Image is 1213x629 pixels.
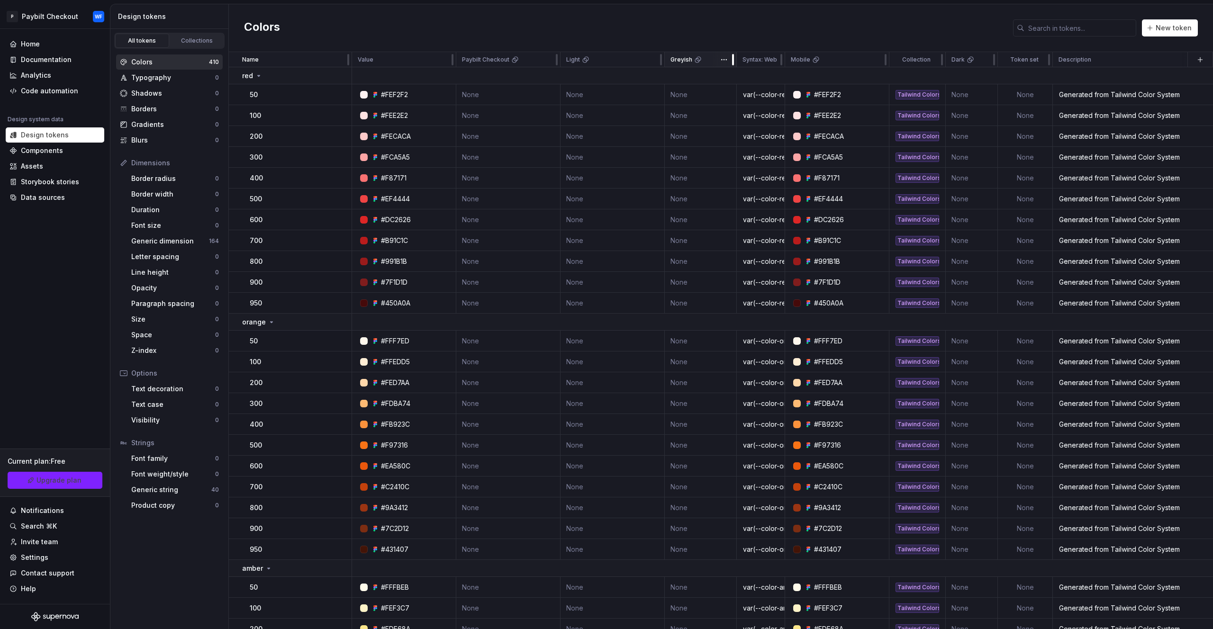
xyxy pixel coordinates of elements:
p: red [242,71,253,81]
a: Borders0 [116,101,223,117]
div: Border width [131,189,215,199]
div: Help [21,584,36,593]
div: #F87171 [814,173,840,183]
div: 164 [209,237,219,245]
div: #FECACA [381,132,411,141]
td: None [561,372,665,393]
div: 0 [215,121,219,128]
div: Blurs [131,135,215,145]
td: None [456,331,561,351]
td: None [665,209,737,230]
div: 0 [215,190,219,198]
div: 0 [215,105,219,113]
td: None [998,272,1053,293]
div: 0 [215,269,219,276]
td: None [665,84,737,105]
div: #F87171 [381,173,407,183]
div: P [7,11,18,22]
div: var(--color-red-50) [737,90,784,99]
div: Design tokens [21,130,69,140]
td: None [456,147,561,168]
div: Design system data [8,116,63,123]
div: #FED7AA [814,378,842,387]
div: Tailwind Colors [896,357,939,367]
td: None [946,168,998,189]
td: None [665,126,737,147]
div: var(--color-orange-300) [737,399,784,408]
div: Tailwind Colors [896,132,939,141]
div: Size [131,314,215,324]
div: 0 [215,385,219,393]
td: None [665,251,737,272]
td: None [946,351,998,372]
p: Token set [1010,56,1039,63]
p: 100 [250,111,261,120]
td: None [998,84,1053,105]
div: 0 [215,502,219,509]
div: 0 [215,455,219,462]
div: #FED7AA [381,378,409,387]
div: #FCA5A5 [814,153,843,162]
button: New token [1142,19,1198,36]
div: Opacity [131,283,215,293]
div: #EF4444 [814,194,843,204]
a: Border radius0 [127,171,223,186]
p: 950 [250,298,262,308]
div: 0 [215,136,219,144]
td: None [561,147,665,168]
a: Letter spacing0 [127,249,223,264]
div: Text case [131,400,215,409]
div: Colors [131,57,209,67]
a: Font weight/style0 [127,467,223,482]
div: Paragraph spacing [131,299,215,308]
div: #FFF7ED [381,336,409,346]
td: None [946,147,998,168]
a: Blurs0 [116,133,223,148]
td: None [946,251,998,272]
div: Tailwind Colors [896,111,939,120]
div: #FEF2F2 [381,90,408,99]
div: Dimensions [131,158,219,168]
button: Help [6,581,104,596]
div: #7F1D1D [814,278,841,287]
td: None [456,126,561,147]
div: #FDBA74 [381,399,410,408]
div: 40 [211,486,219,494]
h2: Colors [244,19,280,36]
td: None [456,251,561,272]
p: Mobile [791,56,810,63]
div: 0 [215,315,219,323]
div: var(--color-orange-50) [737,336,784,346]
div: 0 [215,284,219,292]
td: None [946,372,998,393]
a: Font family0 [127,451,223,466]
td: None [998,230,1053,251]
div: #7F1D1D [381,278,407,287]
div: Tailwind Colors [896,298,939,308]
td: None [665,168,737,189]
td: None [665,351,737,372]
td: None [665,272,737,293]
td: None [946,230,998,251]
a: Text decoration0 [127,381,223,396]
a: Supernova Logo [31,612,79,621]
td: None [456,105,561,126]
td: None [998,251,1053,272]
td: None [456,272,561,293]
div: var(--color-red-800) [737,257,784,266]
div: Space [131,330,215,340]
a: Duration0 [127,202,223,217]
div: Options [131,368,219,378]
div: Duration [131,205,215,215]
p: 50 [250,336,258,346]
p: Dark [951,56,965,63]
td: None [561,351,665,372]
a: Size0 [127,312,223,327]
td: None [998,209,1053,230]
div: Tailwind Colors [896,278,939,287]
p: 800 [250,257,263,266]
div: 0 [215,416,219,424]
div: 410 [209,58,219,66]
div: var(--color-red-200) [737,132,784,141]
div: var(--color-red-500) [737,194,784,204]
